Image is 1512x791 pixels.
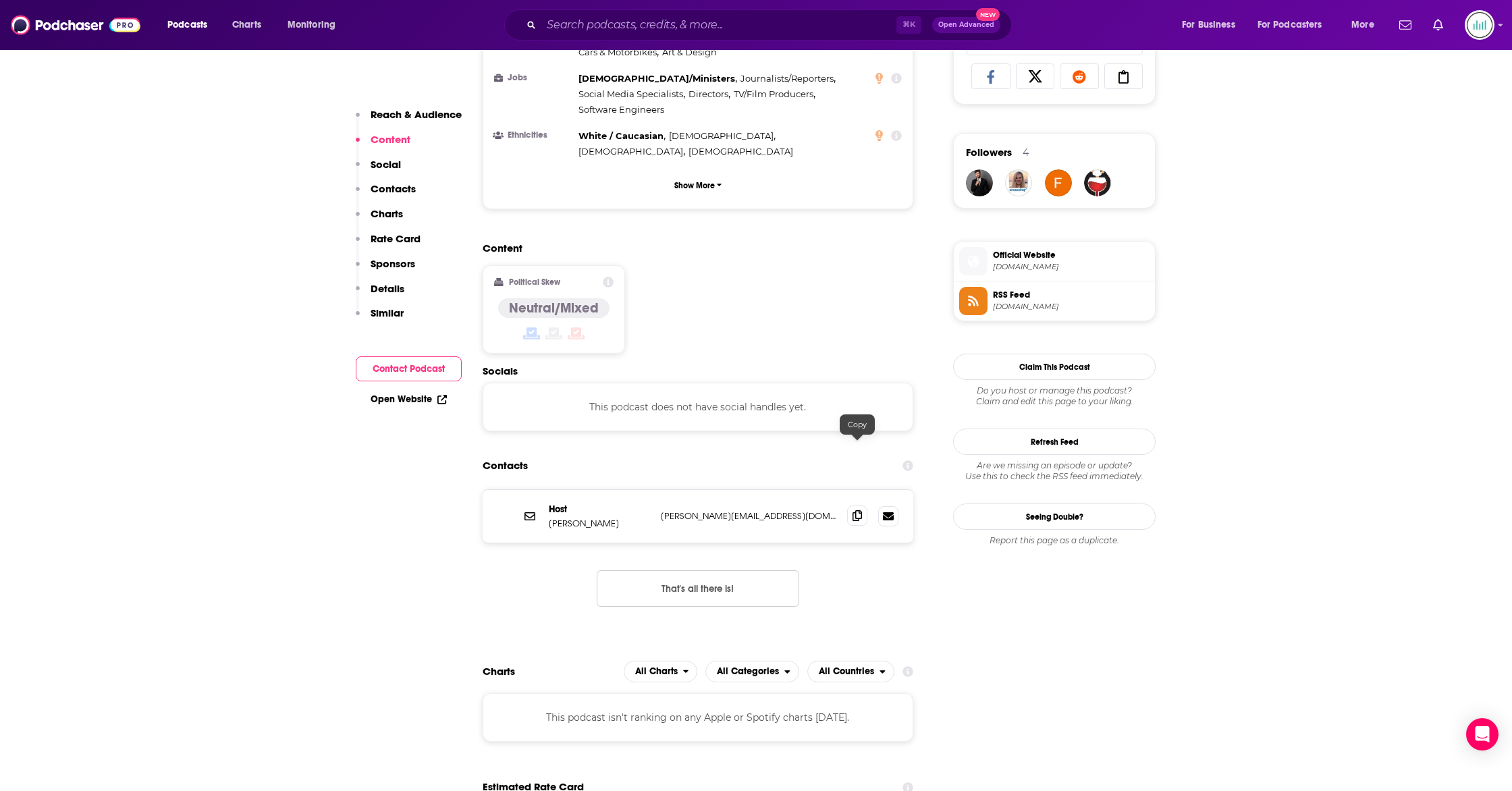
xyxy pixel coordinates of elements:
[966,169,993,196] a: JohirMia
[483,383,913,431] div: This podcast does not have social handles yet.
[578,146,683,157] span: [DEMOGRAPHIC_DATA]
[483,665,515,678] h2: Charts
[819,667,874,676] span: All Countries
[509,300,599,317] h4: Neutral/Mixed
[578,86,685,102] span: ,
[371,133,410,146] p: Content
[932,17,1000,33] button: Open AdvancedNew
[11,12,140,38] img: Podchaser - Follow, Share and Rate Podcasts
[1351,16,1374,34] span: More
[288,16,335,34] span: Monitoring
[578,73,735,84] span: [DEMOGRAPHIC_DATA]/Ministers
[371,207,403,220] p: Charts
[371,158,401,171] p: Social
[688,88,728,99] span: Directors
[494,131,573,140] h3: Ethnicities
[976,8,1000,21] span: New
[371,108,462,121] p: Reach & Audience
[1394,13,1417,36] a: Show notifications dropdown
[993,262,1150,272] span: soundcloud.com
[807,661,894,682] button: open menu
[371,182,416,195] p: Contacts
[483,453,528,479] h2: Contacts
[740,73,834,84] span: Journalists/Reporters
[1045,169,1072,196] img: folikmia
[223,14,269,36] a: Charts
[1005,169,1032,196] img: DebraCarney
[541,14,896,36] input: Search podcasts, credits, & more...
[578,47,657,57] span: Cars & Motorbikes
[705,661,799,682] button: open menu
[662,47,717,57] span: Art & Design
[371,257,415,270] p: Sponsors
[953,385,1156,407] div: Claim and edit this page to your liking.
[483,693,913,742] div: This podcast isn't ranking on any Apple or Spotify charts [DATE].
[953,503,1156,530] a: Seeing Double?
[688,146,793,157] span: [DEMOGRAPHIC_DATA]
[1060,63,1099,89] a: Share on Reddit
[959,247,1150,275] a: Official Website[DOMAIN_NAME]
[971,63,1010,89] a: Share on Facebook
[1465,10,1494,40] button: Show profile menu
[1342,14,1391,36] button: open menu
[1023,146,1029,159] div: 4
[966,146,1012,159] span: Followers
[1104,63,1143,89] a: Copy Link
[549,518,650,529] p: [PERSON_NAME]
[356,133,410,158] button: Content
[669,130,774,141] span: [DEMOGRAPHIC_DATA]
[717,667,779,676] span: All Categories
[1016,63,1055,89] a: Share on X/Twitter
[953,354,1156,380] button: Claim This Podcast
[578,128,666,144] span: ,
[232,16,261,34] span: Charts
[734,88,813,99] span: TV/Film Producers
[494,173,902,198] button: Show More
[1084,169,1111,196] img: carltonjohnson060
[705,661,799,682] h2: Categories
[578,130,664,141] span: White / Caucasian
[578,104,664,115] span: Software Engineers
[807,661,894,682] h2: Countries
[938,22,994,28] span: Open Advanced
[371,232,421,245] p: Rate Card
[1182,16,1235,34] span: For Business
[578,45,659,60] span: ,
[993,249,1150,261] span: Official Website
[896,16,921,34] span: ⌘ K
[993,302,1150,312] span: feeds.soundcloud.com
[734,86,815,102] span: ,
[953,535,1156,546] div: Report this page as a duplicate.
[1249,14,1342,36] button: open menu
[953,385,1156,396] span: Do you host or manage this podcast?
[1465,10,1494,40] img: User Profile
[624,661,698,682] h2: Platforms
[597,570,799,607] button: Nothing here.
[356,306,404,331] button: Similar
[356,257,415,282] button: Sponsors
[1172,14,1252,36] button: open menu
[371,306,404,319] p: Similar
[158,14,225,36] button: open menu
[669,128,776,144] span: ,
[1466,718,1498,751] div: Open Intercom Messenger
[509,277,560,287] h2: Political Skew
[356,158,401,183] button: Social
[356,182,416,207] button: Contacts
[993,289,1150,301] span: RSS Feed
[1258,16,1322,34] span: For Podcasters
[840,414,875,435] div: Copy
[167,16,207,34] span: Podcasts
[959,287,1150,315] a: RSS Feed[DOMAIN_NAME]
[578,88,683,99] span: Social Media Specialists
[356,282,404,307] button: Details
[688,86,730,102] span: ,
[517,9,1025,40] div: Search podcasts, credits, & more...
[578,71,737,86] span: ,
[1428,13,1449,36] a: Show notifications dropdown
[635,667,678,676] span: All Charts
[356,108,462,133] button: Reach & Audience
